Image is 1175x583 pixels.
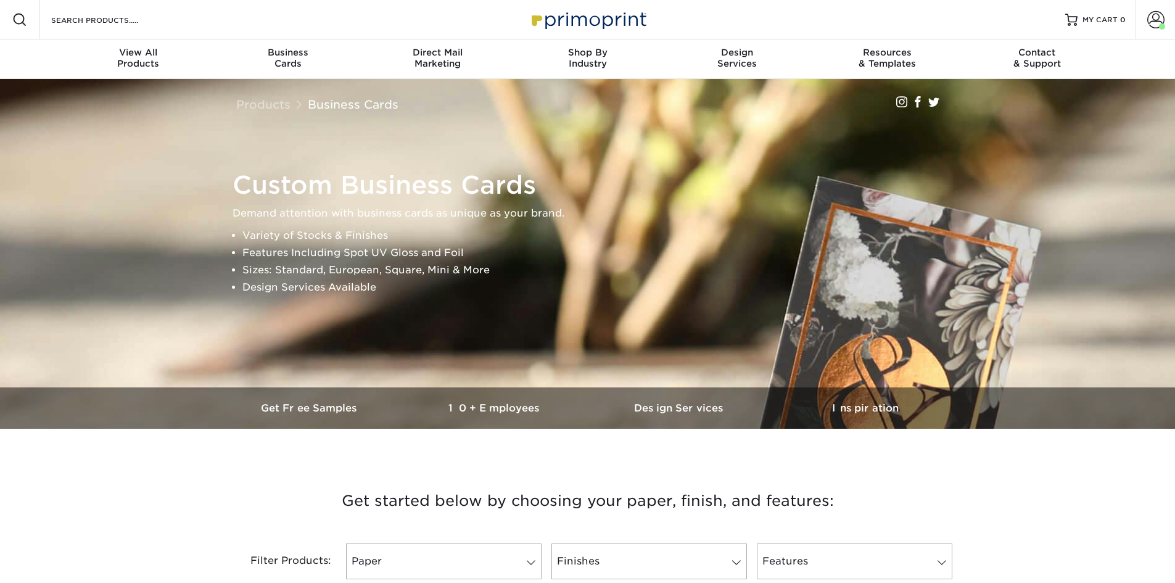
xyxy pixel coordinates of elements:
[773,402,958,414] h3: Inspiration
[962,39,1112,79] a: Contact& Support
[773,387,958,429] a: Inspiration
[242,227,954,244] li: Variety of Stocks & Finishes
[213,39,363,79] a: BusinessCards
[812,47,962,69] div: & Templates
[662,47,812,69] div: Services
[346,544,542,579] a: Paper
[308,97,398,111] a: Business Cards
[242,279,954,296] li: Design Services Available
[588,387,773,429] a: Design Services
[218,387,403,429] a: Get Free Samples
[64,47,213,58] span: View All
[242,244,954,262] li: Features Including Spot UV Gloss and Foil
[363,47,513,69] div: Marketing
[812,47,962,58] span: Resources
[213,47,363,58] span: Business
[242,262,954,279] li: Sizes: Standard, European, Square, Mini & More
[218,402,403,414] h3: Get Free Samples
[236,97,291,111] a: Products
[363,39,513,79] a: Direct MailMarketing
[812,39,962,79] a: Resources& Templates
[513,47,662,69] div: Industry
[233,170,954,200] h1: Custom Business Cards
[64,39,213,79] a: View AllProducts
[218,544,341,579] div: Filter Products:
[213,47,363,69] div: Cards
[662,39,812,79] a: DesignServices
[588,402,773,414] h3: Design Services
[526,6,649,33] img: Primoprint
[227,473,949,529] h3: Get started below by choosing your paper, finish, and features:
[962,47,1112,69] div: & Support
[513,47,662,58] span: Shop By
[64,47,213,69] div: Products
[403,402,588,414] h3: 10+ Employees
[662,47,812,58] span: Design
[363,47,513,58] span: Direct Mail
[551,544,747,579] a: Finishes
[757,544,952,579] a: Features
[403,387,588,429] a: 10+ Employees
[513,39,662,79] a: Shop ByIndustry
[1082,15,1118,25] span: MY CART
[50,12,170,27] input: SEARCH PRODUCTS.....
[1120,15,1126,24] span: 0
[233,205,954,222] p: Demand attention with business cards as unique as your brand.
[962,47,1112,58] span: Contact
